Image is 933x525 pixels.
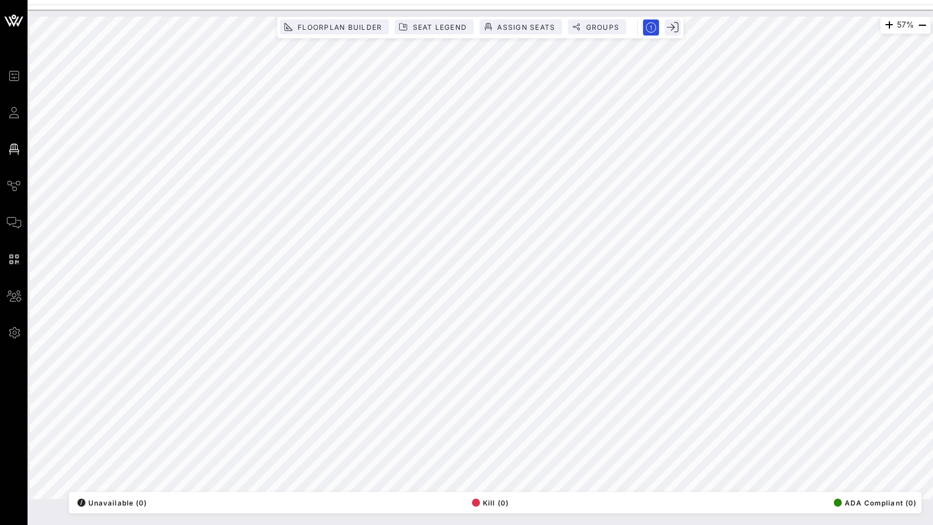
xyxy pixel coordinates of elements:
button: Seat Legend [395,19,474,34]
span: Groups [585,23,619,32]
span: Unavailable (0) [77,499,147,507]
button: Kill (0) [469,495,509,511]
span: Kill (0) [472,499,509,507]
button: ADA Compliant (0) [830,495,916,511]
span: Assign Seats [497,23,555,32]
button: Assign Seats [479,19,562,34]
span: ADA Compliant (0) [834,499,916,507]
div: / [77,499,85,507]
button: Groups [568,19,626,34]
span: Seat Legend [412,23,467,32]
button: Floorplan Builder [280,19,389,34]
span: Floorplan Builder [297,23,382,32]
button: /Unavailable (0) [74,495,147,511]
div: 57% [880,17,931,34]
